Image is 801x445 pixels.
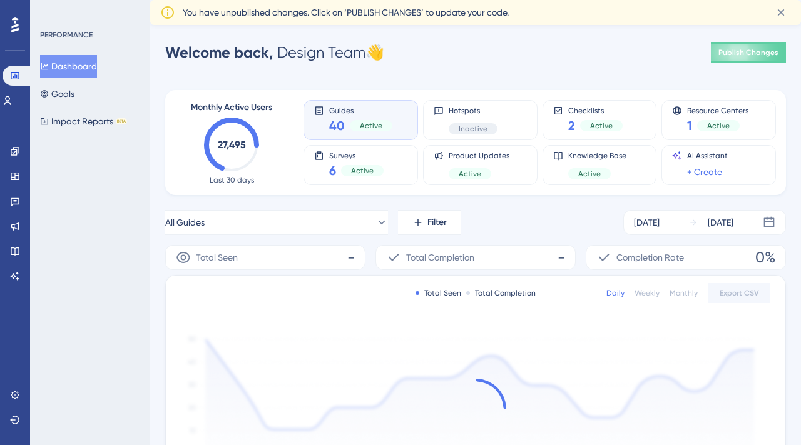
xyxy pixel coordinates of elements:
[40,30,93,40] div: PERFORMANCE
[466,288,536,298] div: Total Completion
[711,42,786,62] button: Publish Changes
[635,288,660,298] div: Weekly
[40,110,127,132] button: Impact ReportsBETA
[634,215,660,230] div: [DATE]
[329,106,392,114] span: Guides
[568,106,623,114] span: Checklists
[568,151,626,161] span: Knowledge Base
[210,175,254,185] span: Last 30 days
[449,106,497,116] span: Hotspots
[218,139,246,151] text: 27,495
[165,215,205,230] span: All Guides
[720,288,759,298] span: Export CSV
[329,162,336,179] span: 6
[40,55,97,77] button: Dashboard
[351,166,374,176] span: Active
[329,117,345,134] span: 40
[449,151,509,161] span: Product Updates
[459,124,487,134] span: Inactive
[416,288,461,298] div: Total Seen
[687,117,692,134] span: 1
[360,121,382,131] span: Active
[196,250,238,265] span: Total Seen
[459,169,481,179] span: Active
[568,117,575,134] span: 2
[191,100,272,115] span: Monthly Active Users
[165,43,273,61] span: Welcome back,
[708,215,733,230] div: [DATE]
[116,118,127,124] div: BETA
[687,106,748,114] span: Resource Centers
[558,247,565,267] span: -
[616,250,684,265] span: Completion Rate
[670,288,698,298] div: Monthly
[578,169,601,179] span: Active
[707,121,730,131] span: Active
[40,82,74,105] button: Goals
[183,5,509,20] span: You have unpublished changes. Click on ‘PUBLISH CHANGES’ to update your code.
[708,283,770,303] button: Export CSV
[398,210,461,235] button: Filter
[165,42,384,62] div: Design Team 👋
[755,247,775,267] span: 0%
[687,151,728,161] span: AI Assistant
[590,121,613,131] span: Active
[329,151,384,159] span: Surveys
[347,247,355,267] span: -
[718,47,778,57] span: Publish Changes
[406,250,474,265] span: Total Completion
[427,215,447,230] span: Filter
[165,210,388,235] button: All Guides
[606,288,625,298] div: Daily
[687,164,722,179] a: + Create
